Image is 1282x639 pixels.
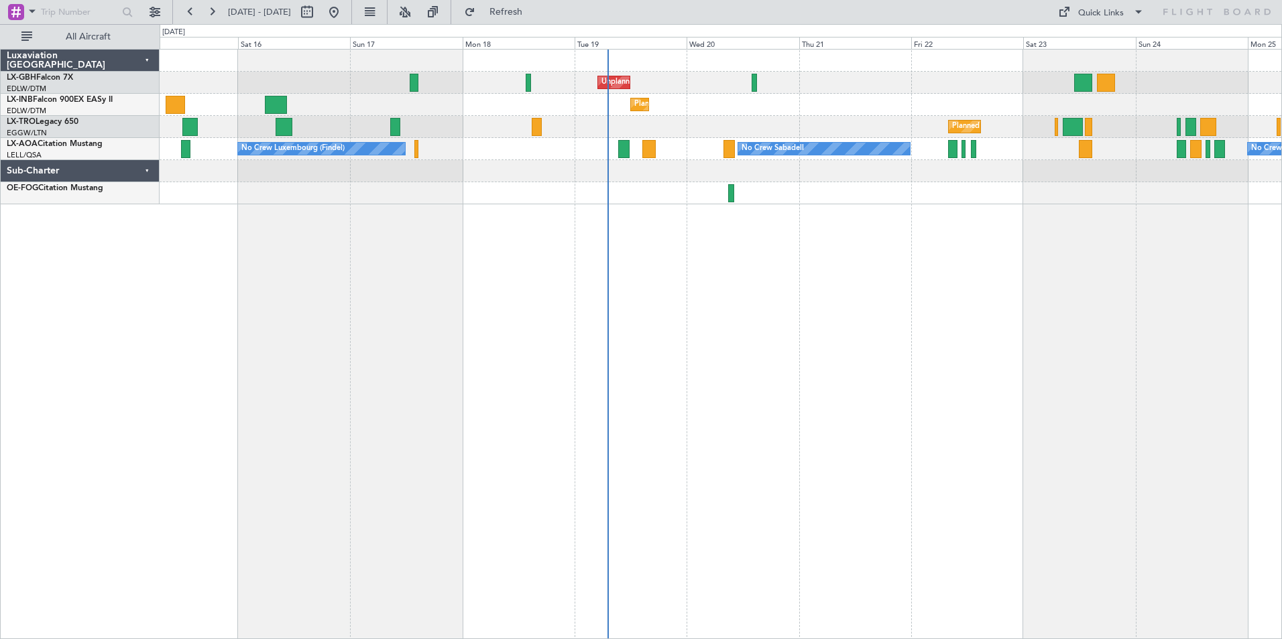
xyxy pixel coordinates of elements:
div: Planned Maint [GEOGRAPHIC_DATA] ([GEOGRAPHIC_DATA]) [952,117,1163,137]
input: Trip Number [41,2,118,22]
span: LX-AOA [7,140,38,148]
div: Sun 24 [1136,37,1248,49]
span: OE-FOG [7,184,38,192]
button: All Aircraft [15,26,145,48]
span: All Aircraft [35,32,141,42]
span: [DATE] - [DATE] [228,6,291,18]
a: EDLW/DTM [7,106,46,116]
div: Sat 23 [1023,37,1135,49]
div: Wed 20 [687,37,799,49]
a: LX-TROLegacy 650 [7,118,78,126]
div: No Crew Luxembourg (Findel) [241,139,345,159]
div: Fri 15 [125,37,237,49]
div: Fri 22 [911,37,1023,49]
div: Quick Links [1078,7,1124,20]
span: LX-INB [7,96,33,104]
button: Quick Links [1051,1,1151,23]
a: LELL/QSA [7,150,42,160]
div: Mon 18 [463,37,575,49]
button: Refresh [458,1,538,23]
span: LX-GBH [7,74,36,82]
div: Planned Maint Geneva (Cointrin) [634,94,745,115]
a: LX-INBFalcon 900EX EASy II [7,96,113,104]
a: EDLW/DTM [7,84,46,94]
span: LX-TRO [7,118,36,126]
div: Thu 21 [799,37,911,49]
span: Refresh [478,7,534,17]
div: Tue 19 [575,37,687,49]
div: Unplanned Maint [GEOGRAPHIC_DATA] ([GEOGRAPHIC_DATA]) [601,72,822,92]
div: Sat 16 [238,37,350,49]
a: LX-AOACitation Mustang [7,140,103,148]
a: LX-GBHFalcon 7X [7,74,73,82]
div: [DATE] [162,27,185,38]
a: OE-FOGCitation Mustang [7,184,103,192]
a: EGGW/LTN [7,128,47,138]
div: Sun 17 [350,37,462,49]
div: No Crew Sabadell [742,139,804,159]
